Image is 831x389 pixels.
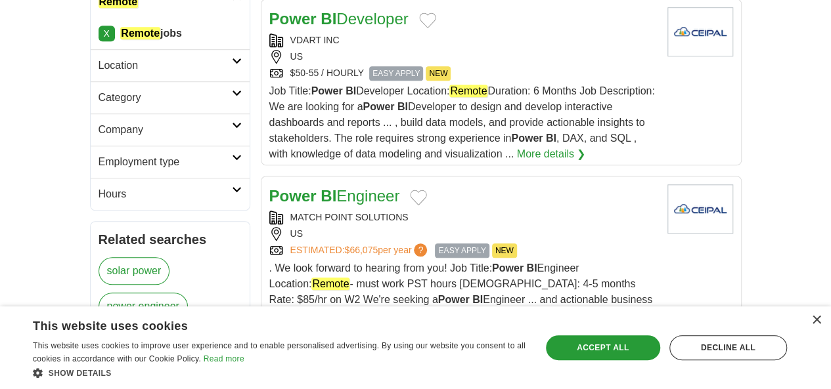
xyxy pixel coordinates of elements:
[33,366,526,379] div: Show details
[269,227,657,241] div: US
[438,294,470,305] strong: Power
[492,243,517,258] span: NEW
[397,101,408,112] strong: BI
[410,190,427,205] button: Add to favorite jobs
[91,113,250,146] a: Company
[99,293,188,320] a: power engineer
[269,85,655,159] span: Job Title: Developer Location: Duration: 6 Months Job Description: We are looking for a Developer...
[472,294,483,305] strong: BI
[91,178,250,210] a: Hours
[269,262,653,352] span: . We look forward to hearing from you! Job Title: Engineer Location: - must work PST hours [DEMOG...
[120,27,182,39] strong: jobs
[492,262,524,274] strong: Power
[269,187,400,205] a: Power BIEngineer
[269,187,317,205] strong: Power
[269,50,657,64] div: US
[99,58,232,73] h2: Location
[369,66,423,81] span: EASY APPLY
[321,10,336,28] strong: BI
[91,49,250,81] a: Location
[526,262,537,274] strong: BI
[517,146,586,162] a: More details ❯
[269,10,409,28] a: Power BIDeveloper
[811,316,821,325] div: Close
[669,335,787,360] div: Decline all
[546,133,556,144] strong: BI
[91,146,250,178] a: Employment type
[426,66,451,81] span: NEW
[99,122,232,138] h2: Company
[546,335,660,360] div: Accept all
[269,66,657,81] div: $50-55 / HOURLY
[99,230,242,249] h2: Related searches
[419,12,436,28] button: Add to favorite jobs
[511,133,543,144] strong: Power
[99,90,232,106] h2: Category
[49,369,112,378] span: Show details
[99,186,232,202] h2: Hours
[99,154,232,170] h2: Employment type
[290,243,430,258] a: ESTIMATED:$66,075per year?
[204,354,244,363] a: Read more, opens a new window
[346,85,356,96] strong: BI
[414,243,427,256] span: ?
[269,10,317,28] strong: Power
[363,101,394,112] strong: Power
[99,26,115,41] a: X
[269,211,657,224] div: MATCH POINT SOLUTIONS
[321,187,336,205] strong: BI
[120,27,160,39] em: Remote
[667,184,733,234] img: Company logo
[269,33,657,47] div: VDART INC
[449,85,487,97] em: Remote
[33,314,493,334] div: This website uses cookies
[311,85,343,96] strong: Power
[33,341,526,363] span: This website uses cookies to improve user experience and to enable personalised advertising. By u...
[99,257,170,285] a: solar power
[91,81,250,113] a: Category
[311,277,349,290] em: Remote
[435,243,489,258] span: EASY APPLY
[667,7,733,56] img: Company logo
[344,245,378,255] span: $66,075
